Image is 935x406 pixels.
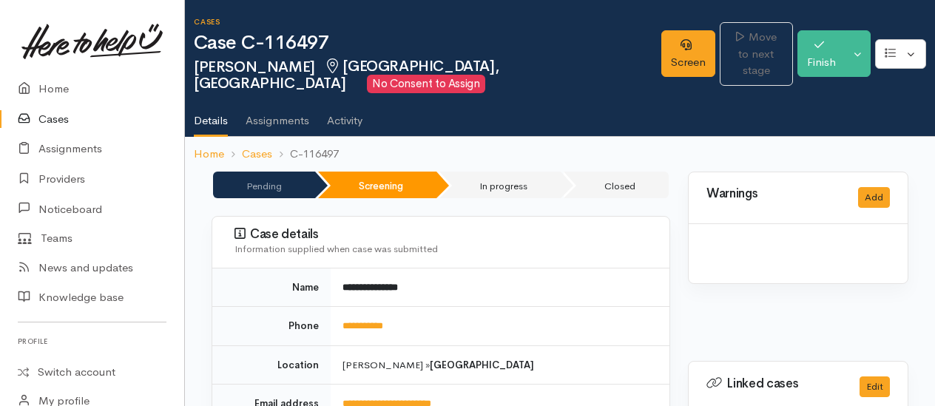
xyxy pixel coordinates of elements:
li: In progress [439,172,561,198]
nav: breadcrumb [185,137,935,172]
td: Name [212,268,331,307]
td: Phone [212,307,331,346]
h6: Profile [18,331,166,351]
h3: Warnings [706,187,840,201]
span: [PERSON_NAME] » [342,359,534,371]
h2: [PERSON_NAME] [194,58,661,94]
b: [GEOGRAPHIC_DATA] [430,359,534,371]
span: [GEOGRAPHIC_DATA], [GEOGRAPHIC_DATA] [194,57,499,92]
a: Activity [327,95,362,136]
h1: Case C-116497 [194,33,661,54]
button: Add [858,187,890,209]
li: Pending [213,172,315,198]
a: Details [194,95,228,138]
td: Location [212,345,331,385]
a: Move to next stage [720,22,793,86]
button: Finish [797,30,845,77]
h3: Linked cases [706,376,842,391]
h3: Case details [234,227,652,242]
a: Cases [242,146,272,163]
div: Information supplied when case was submitted [234,242,652,257]
button: Edit [860,376,890,398]
a: Assignments [246,95,309,136]
h6: Cases [194,18,661,26]
li: C-116497 [272,146,339,163]
a: Screen [661,30,715,77]
li: Screening [318,172,436,198]
a: Home [194,146,224,163]
li: Closed [564,172,669,198]
span: No Consent to Assign [367,75,485,93]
